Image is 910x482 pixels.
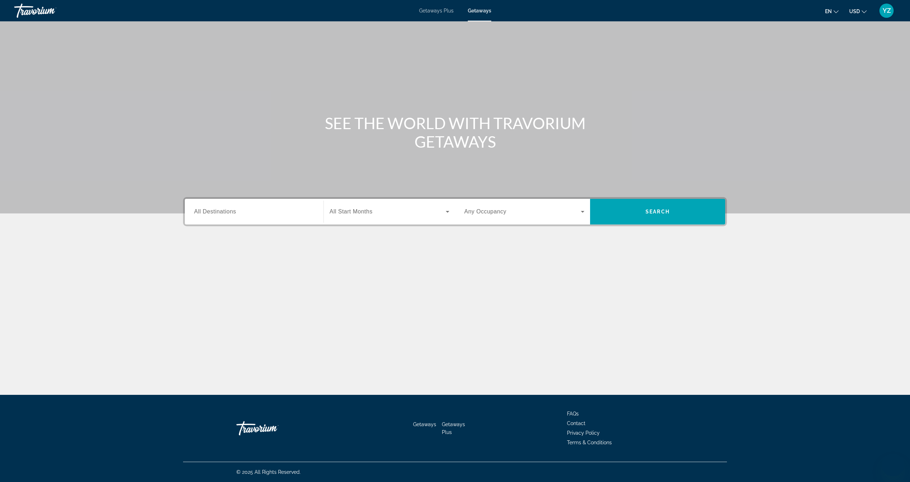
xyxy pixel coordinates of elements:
a: Contact [567,420,585,426]
a: Privacy Policy [567,430,600,436]
span: USD [849,9,860,14]
span: All Destinations [194,208,236,214]
span: Any Occupancy [464,208,507,214]
span: All Start Months [330,208,373,214]
a: Terms & Conditions [567,440,612,445]
h1: SEE THE WORLD WITH TRAVORIUM GETAWAYS [322,114,588,151]
div: Search widget [185,199,725,224]
input: Select destination [194,208,314,216]
button: Search [590,199,725,224]
a: Getaways Plus [442,422,465,435]
button: User Menu [877,3,896,18]
a: Getaways Plus [419,8,454,14]
button: Change language [825,6,839,16]
a: Getaways [468,8,491,14]
a: Getaways [413,422,436,427]
iframe: Button to launch messaging window [882,454,904,476]
a: FAQs [567,411,579,417]
a: Travorium [14,1,85,20]
span: © 2025 All Rights Reserved. [236,469,301,475]
span: YZ [883,7,891,14]
button: Change currency [849,6,867,16]
span: en [825,9,832,14]
a: Go Home [236,418,307,439]
span: Search [646,209,670,214]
